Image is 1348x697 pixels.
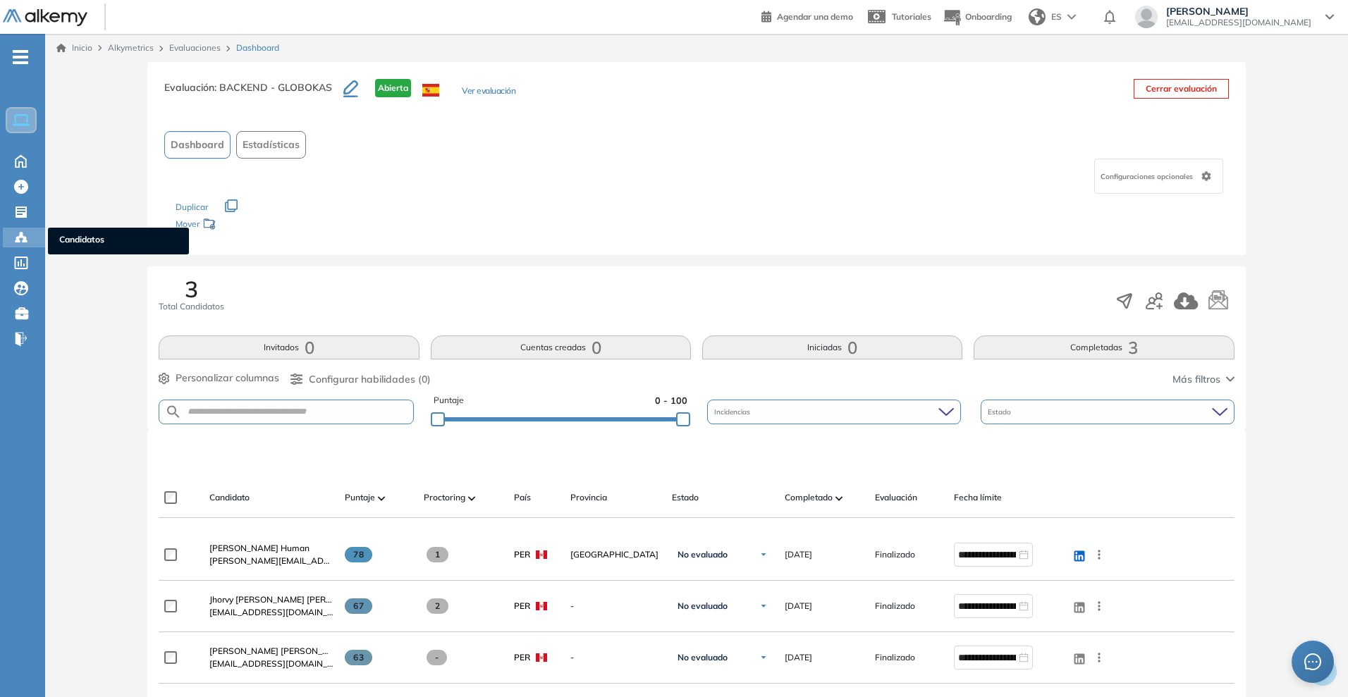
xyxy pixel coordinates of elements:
[243,137,300,152] span: Estadísticas
[375,79,411,97] span: Abierta
[434,394,464,407] span: Puntaje
[159,335,419,359] button: Invitados0
[759,602,768,610] img: Ícono de flecha
[427,547,448,562] span: 1
[159,300,224,313] span: Total Candidatos
[1166,17,1311,28] span: [EMAIL_ADDRESS][DOMAIN_NAME]
[1051,11,1062,23] span: ES
[108,42,154,53] span: Alkymetrics
[943,2,1012,32] button: Onboarding
[514,651,530,664] span: PER
[209,542,333,555] a: [PERSON_NAME] Human
[875,491,917,504] span: Evaluación
[176,371,279,385] span: Personalizar columnas
[13,56,28,58] i: -
[514,548,530,561] span: PER
[1172,372,1234,387] button: Más filtros
[209,543,310,553] span: [PERSON_NAME] Human
[427,598,448,614] span: 2
[761,7,853,24] a: Agendar una demo
[378,496,385,500] img: [missing "en.ARROW_ALT" translation]
[290,372,431,387] button: Configurar habilidades (0)
[785,548,812,561] span: [DATE]
[59,233,178,249] span: Candidatos
[981,400,1234,424] div: Estado
[164,131,231,159] button: Dashboard
[1134,79,1229,99] button: Cerrar evaluación
[209,658,333,670] span: [EMAIL_ADDRESS][DOMAIN_NAME]
[345,650,372,665] span: 63
[570,548,661,561] span: [GEOGRAPHIC_DATA]
[164,79,343,109] h3: Evaluación
[536,550,547,559] img: PER
[714,407,753,417] span: Incidencias
[777,11,853,22] span: Agendar una demo
[345,598,372,614] span: 67
[424,491,465,504] span: Proctoring
[672,491,699,504] span: Estado
[892,11,931,22] span: Tutoriales
[678,600,728,612] span: No evaluado
[427,650,447,665] span: -
[1094,159,1223,194] div: Configuraciones opcionales
[1101,171,1196,182] span: Configuraciones opcionales
[702,335,962,359] button: Iniciadas0
[514,491,531,504] span: País
[785,600,812,612] span: [DATE]
[570,600,661,612] span: -
[536,653,547,662] img: PER
[835,496,842,500] img: [missing "en.ARROW_ALT" translation]
[236,131,306,159] button: Estadísticas
[759,653,768,662] img: Ícono de flecha
[159,371,279,385] button: Personalizar columnas
[176,212,317,238] div: Mover
[875,600,915,612] span: Finalizado
[185,278,198,300] span: 3
[236,42,279,54] span: Dashboard
[209,491,250,504] span: Candidato
[988,407,1014,417] span: Estado
[974,335,1234,359] button: Completadas3
[209,555,333,567] span: [PERSON_NAME][EMAIL_ADDRESS][PERSON_NAME][DOMAIN_NAME]
[678,549,728,560] span: No evaluado
[309,372,431,387] span: Configurar habilidades (0)
[785,491,833,504] span: Completado
[209,606,333,619] span: [EMAIL_ADDRESS][DOMAIN_NAME]
[462,85,515,99] button: Ver evaluación
[965,11,1012,22] span: Onboarding
[468,496,475,500] img: [missing "en.ARROW_ALT" translation]
[707,400,961,424] div: Incidencias
[954,491,1002,504] span: Fecha límite
[1304,653,1321,670] span: message
[875,548,915,561] span: Finalizado
[1067,14,1076,20] img: arrow
[3,9,87,27] img: Logo
[214,81,332,94] span: : BACKEND - GLOBOKAS
[514,600,530,612] span: PER
[165,403,182,421] img: SEARCH_ALT
[209,594,376,605] span: Jhorvy [PERSON_NAME] [PERSON_NAME]
[678,652,728,663] span: No evaluado
[56,42,92,54] a: Inicio
[655,394,687,407] span: 0 - 100
[570,491,607,504] span: Provincia
[785,651,812,664] span: [DATE]
[345,491,375,504] span: Puntaje
[431,335,691,359] button: Cuentas creadas0
[176,202,208,212] span: Duplicar
[1166,6,1311,17] span: [PERSON_NAME]
[1029,8,1046,25] img: world
[1172,372,1220,387] span: Más filtros
[171,137,224,152] span: Dashboard
[759,550,768,559] img: Ícono de flecha
[570,651,661,664] span: -
[536,602,547,610] img: PER
[169,42,221,53] a: Evaluaciones
[345,547,372,562] span: 78
[209,645,333,658] a: [PERSON_NAME] [PERSON_NAME]
[875,651,915,664] span: Finalizado
[422,84,439,97] img: ESP
[209,593,333,606] a: Jhorvy [PERSON_NAME] [PERSON_NAME]
[209,646,350,656] span: [PERSON_NAME] [PERSON_NAME]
